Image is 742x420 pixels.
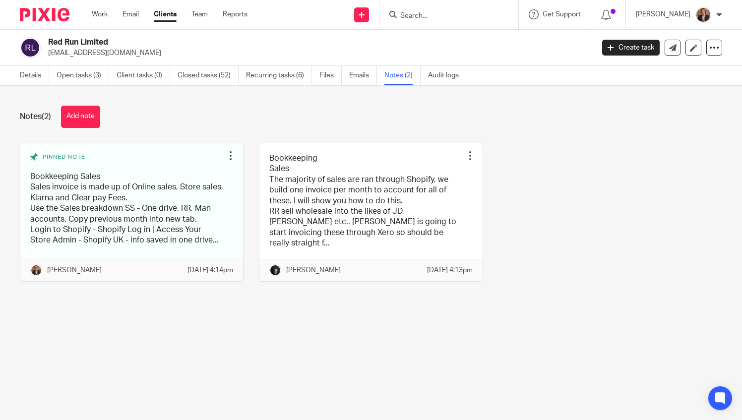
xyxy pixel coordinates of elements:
[246,66,312,85] a: Recurring tasks (6)
[117,66,170,85] a: Client tasks (0)
[636,9,690,19] p: [PERSON_NAME]
[30,153,223,164] div: Pinned note
[48,48,587,58] p: [EMAIL_ADDRESS][DOMAIN_NAME]
[57,66,109,85] a: Open tasks (3)
[695,7,711,23] img: WhatsApp%20Image%202025-04-23%20at%2010.20.30_16e186ec.jpg
[399,12,489,21] input: Search
[20,112,51,122] h1: Notes
[20,37,41,58] img: svg%3E
[30,264,42,276] img: WhatsApp%20Image%202025-04-23%20at%2010.20.30_16e186ec.jpg
[20,8,69,21] img: Pixie
[428,66,466,85] a: Audit logs
[42,113,51,120] span: (2)
[123,9,139,19] a: Email
[61,106,100,128] button: Add note
[92,9,108,19] a: Work
[543,11,581,18] span: Get Support
[349,66,377,85] a: Emails
[269,264,281,276] img: 455A2509.jpg
[384,66,421,85] a: Notes (2)
[223,9,247,19] a: Reports
[154,9,177,19] a: Clients
[20,66,49,85] a: Details
[319,66,342,85] a: Files
[286,265,341,275] p: [PERSON_NAME]
[602,40,660,56] a: Create task
[187,265,233,275] p: [DATE] 4:14pm
[427,265,473,275] p: [DATE] 4:13pm
[47,265,102,275] p: [PERSON_NAME]
[191,9,208,19] a: Team
[178,66,239,85] a: Closed tasks (52)
[48,37,480,48] h2: Red Run Limited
